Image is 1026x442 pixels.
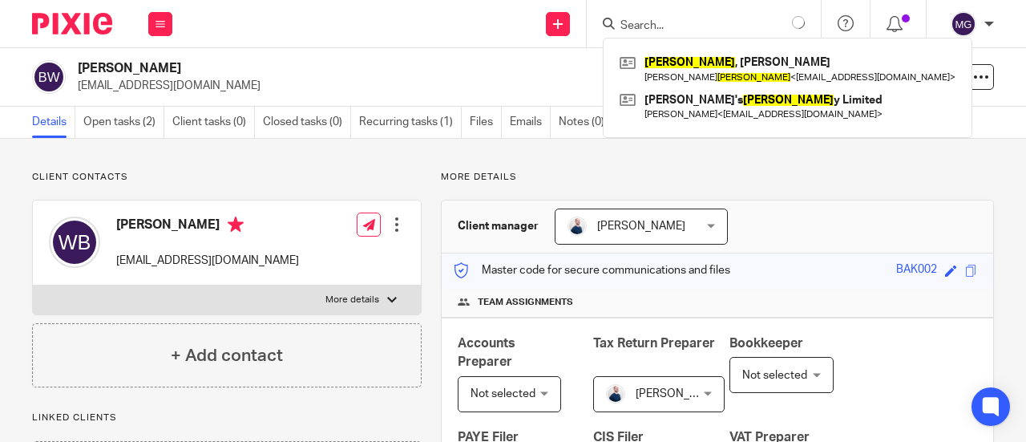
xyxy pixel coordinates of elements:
p: Linked clients [32,412,422,424]
h4: [PERSON_NAME] [116,217,299,237]
p: Master code for secure communications and files [454,262,730,278]
input: Search [619,19,763,34]
span: Not selected [471,388,535,399]
img: svg%3E [32,60,66,94]
a: Closed tasks (0) [263,107,351,138]
a: Recurring tasks (1) [359,107,462,138]
p: Client contacts [32,171,422,184]
h2: [PERSON_NAME] [78,60,636,77]
span: Accounts Preparer [458,337,515,368]
span: Not selected [742,370,807,381]
div: BAK002 [896,262,937,280]
img: MC_T&CO-3.jpg [568,217,587,236]
p: [EMAIL_ADDRESS][DOMAIN_NAME] [116,253,299,269]
i: Primary [228,217,244,233]
span: [PERSON_NAME] [636,388,724,399]
span: Tax Return Preparer [593,337,715,350]
svg: Results are loading [792,16,805,29]
a: Notes (0) [559,107,613,138]
a: Client tasks (0) [172,107,255,138]
img: svg%3E [49,217,100,268]
span: [PERSON_NAME] [597,221,685,232]
span: Bookkeeper [729,337,803,350]
a: Open tasks (2) [83,107,164,138]
a: Files [470,107,502,138]
p: More details [325,294,379,306]
a: Emails [510,107,551,138]
img: MC_T&CO-3.jpg [606,384,625,403]
img: svg%3E [951,11,976,37]
a: Details [32,107,75,138]
p: [EMAIL_ADDRESS][DOMAIN_NAME] [78,78,776,94]
img: Pixie [32,13,112,34]
span: Team assignments [478,296,573,309]
h4: + Add contact [171,343,283,368]
h3: Client manager [458,218,539,234]
p: More details [441,171,994,184]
